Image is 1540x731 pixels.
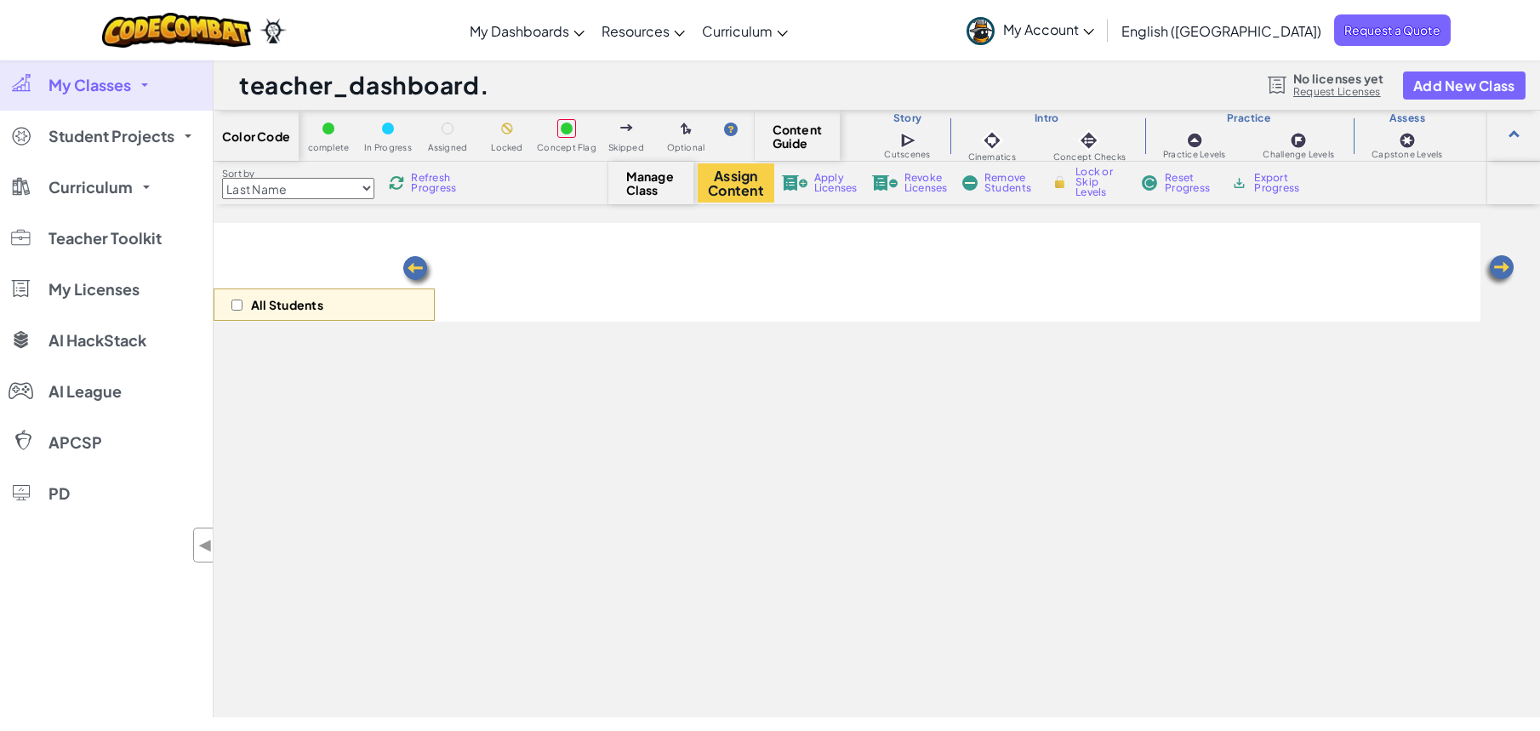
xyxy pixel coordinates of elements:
[1372,150,1442,159] span: Capstone Levels
[48,231,162,246] span: Teacher Toolkit
[950,111,1144,125] h3: Intro
[984,173,1035,193] span: Remove Students
[1077,128,1101,152] img: IconInteractive.svg
[608,143,644,152] span: Skipped
[537,143,596,152] span: Concept Flag
[782,175,807,191] img: IconLicenseApply.svg
[1053,152,1126,162] span: Concept Checks
[900,131,918,150] img: IconCutscene.svg
[401,254,435,288] img: Arrow_Left.png
[814,173,858,193] span: Apply Licenses
[962,175,978,191] img: IconRemoveStudents.svg
[48,333,146,348] span: AI HackStack
[364,143,412,152] span: In Progress
[1353,111,1461,125] h3: Assess
[470,22,569,40] span: My Dashboards
[48,77,131,93] span: My Classes
[1254,173,1306,193] span: Export Progress
[491,143,522,152] span: Locked
[626,169,676,197] span: Manage Class
[198,533,213,557] span: ◀
[102,13,251,48] img: CodeCombat logo
[958,3,1103,57] a: My Account
[1165,173,1216,193] span: Reset Progress
[773,123,823,150] span: Content Guide
[1186,132,1203,149] img: IconPracticeLevel.svg
[48,180,133,195] span: Curriculum
[693,8,796,54] a: Curriculum
[1263,150,1334,159] span: Challenge Levels
[251,298,323,311] p: All Students
[602,22,670,40] span: Resources
[667,143,705,152] span: Optional
[1290,132,1307,149] img: IconChallengeLevel.svg
[260,18,287,43] img: Ozaria
[884,150,930,159] span: Cutscenes
[1121,22,1321,40] span: English ([GEOGRAPHIC_DATA])
[428,143,468,152] span: Assigned
[1051,174,1069,190] img: IconLock.svg
[1075,167,1126,197] span: Lock or Skip Levels
[1144,111,1353,125] h3: Practice
[980,128,1004,152] img: IconCinematic.svg
[1163,150,1225,159] span: Practice Levels
[389,175,404,191] img: IconReload.svg
[1293,71,1383,85] span: No licenses yet
[702,22,773,40] span: Curriculum
[1003,20,1094,38] span: My Account
[872,175,898,191] img: IconLicenseRevoke.svg
[239,69,489,101] h1: teacher_dashboard.
[593,8,693,54] a: Resources
[222,129,290,143] span: Color Code
[1293,85,1383,99] a: Request Licenses
[968,152,1016,162] span: Cinematics
[1231,175,1247,191] img: IconArchive.svg
[904,173,948,193] span: Revoke Licenses
[681,123,692,136] img: IconOptionalLevel.svg
[461,8,593,54] a: My Dashboards
[222,167,374,180] label: Sort by
[48,384,122,399] span: AI League
[724,123,738,136] img: IconHint.svg
[1141,175,1158,191] img: IconReset.svg
[48,282,140,297] span: My Licenses
[866,111,950,125] h3: Story
[1482,254,1516,288] img: Arrow_Left.png
[1334,14,1451,46] a: Request a Quote
[620,124,633,131] img: IconSkippedLevel.svg
[967,17,995,45] img: avatar
[1399,132,1416,149] img: IconCapstoneLevel.svg
[1403,71,1526,100] button: Add New Class
[411,173,464,193] span: Refresh Progress
[698,163,774,203] button: Assign Content
[1113,8,1330,54] a: English ([GEOGRAPHIC_DATA])
[48,128,174,144] span: Student Projects
[308,143,350,152] span: complete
